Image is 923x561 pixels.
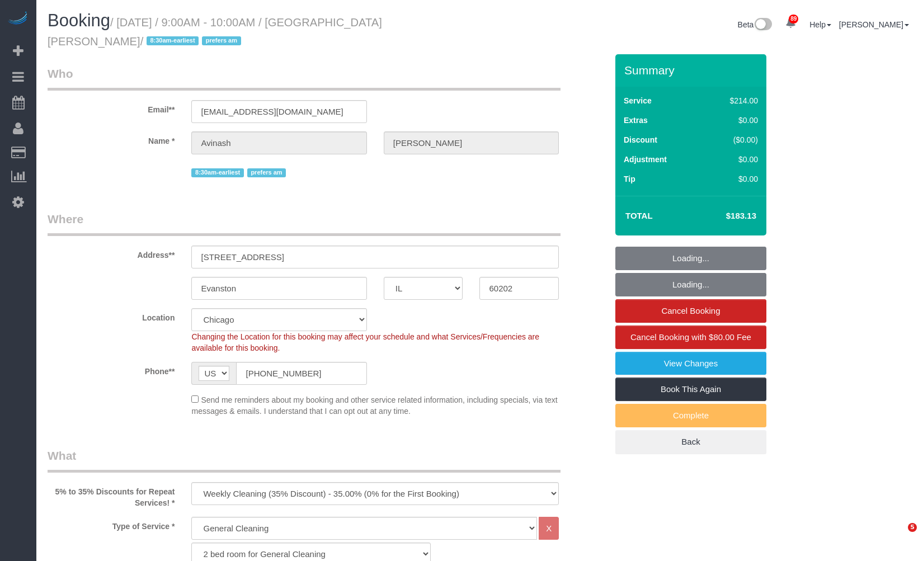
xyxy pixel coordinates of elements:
small: / [DATE] / 9:00AM - 10:00AM / [GEOGRAPHIC_DATA][PERSON_NAME] [48,16,382,48]
span: Cancel Booking with $80.00 Fee [630,332,751,342]
div: $0.00 [706,173,758,185]
span: / [140,35,244,48]
h3: Summary [624,64,761,77]
span: Send me reminders about my booking and other service related information, including specials, via... [191,395,557,416]
a: Back [615,430,766,454]
input: Last Name* [384,131,559,154]
span: 8:30am-earliest [147,36,199,45]
a: Cancel Booking with $80.00 Fee [615,326,766,349]
label: Extras [624,115,648,126]
span: Booking [48,11,110,30]
span: prefers am [202,36,241,45]
div: $0.00 [706,115,758,126]
div: $214.00 [706,95,758,106]
a: Book This Again [615,378,766,401]
label: Tip [624,173,635,185]
a: Beta [738,20,773,29]
label: Discount [624,134,657,145]
span: 5 [908,523,917,532]
a: Cancel Booking [615,299,766,323]
input: First Name** [191,131,366,154]
span: 89 [789,15,798,23]
legend: Who [48,65,561,91]
h4: $183.13 [693,211,756,221]
span: prefers am [247,168,286,177]
label: Name * [39,131,183,147]
div: ($0.00) [706,134,758,145]
label: Adjustment [624,154,667,165]
img: New interface [754,18,772,32]
a: 89 [780,11,802,36]
label: Service [624,95,652,106]
legend: What [48,447,561,473]
label: Type of Service * [39,517,183,532]
legend: Where [48,211,561,236]
strong: Total [625,211,653,220]
label: 5% to 35% Discounts for Repeat Services! * [39,482,183,508]
input: Zip Code** [479,277,559,300]
a: [PERSON_NAME] [839,20,909,29]
span: Changing the Location for this booking may affect your schedule and what Services/Frequencies are... [191,332,539,352]
iframe: Intercom live chat [885,523,912,550]
a: View Changes [615,352,766,375]
div: $0.00 [706,154,758,165]
a: Help [809,20,831,29]
label: Location [39,308,183,323]
img: Automaid Logo [7,11,29,27]
span: 8:30am-earliest [191,168,243,177]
